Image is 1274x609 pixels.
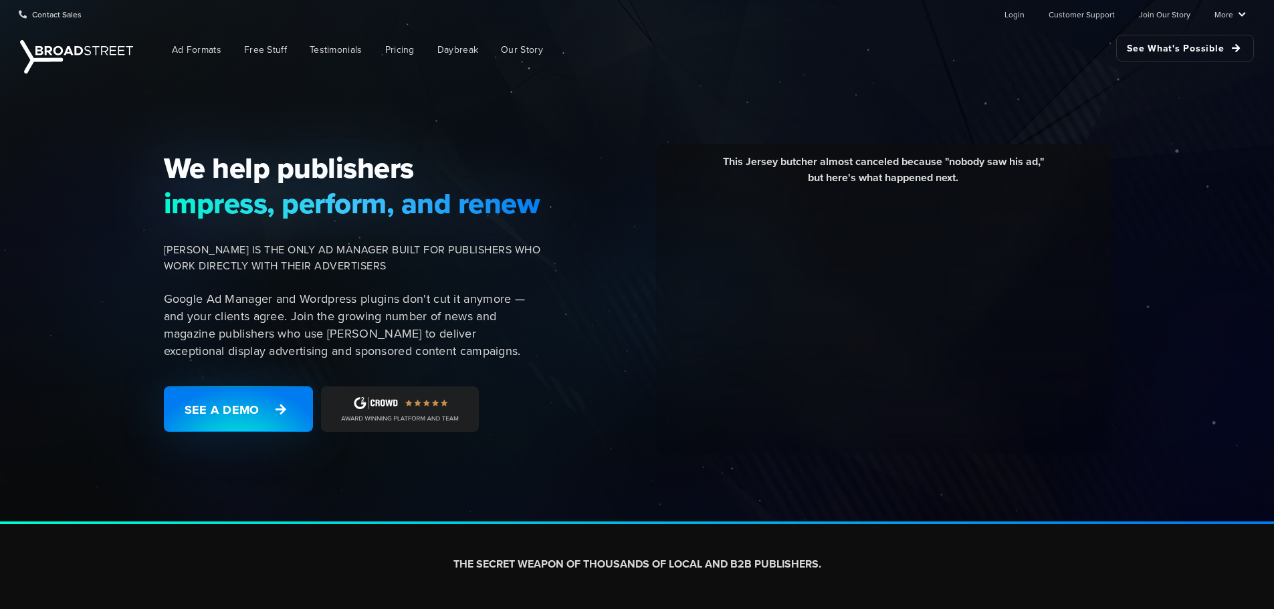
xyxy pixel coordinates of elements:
[164,186,541,221] span: impress, perform, and renew
[1139,1,1190,27] a: Join Our Story
[140,28,1254,72] nav: Main
[1214,1,1246,27] a: More
[501,43,543,57] span: Our Story
[666,196,1101,440] iframe: YouTube video player
[1116,35,1254,62] a: See What's Possible
[234,35,297,65] a: Free Stuff
[375,35,425,65] a: Pricing
[164,150,541,185] span: We help publishers
[310,43,362,57] span: Testimonials
[172,43,221,57] span: Ad Formats
[19,1,82,27] a: Contact Sales
[164,242,541,274] span: [PERSON_NAME] IS THE ONLY AD MANAGER BUILT FOR PUBLISHERS WHO WORK DIRECTLY WITH THEIR ADVERTISERS
[264,558,1011,572] h2: THE SECRET WEAPON OF THOUSANDS OF LOCAL AND B2B PUBLISHERS.
[162,35,231,65] a: Ad Formats
[437,43,478,57] span: Daybreak
[164,386,313,432] a: See a Demo
[1004,1,1025,27] a: Login
[244,43,287,57] span: Free Stuff
[1049,1,1115,27] a: Customer Support
[300,35,373,65] a: Testimonials
[666,154,1101,196] div: This Jersey butcher almost canceled because "nobody saw his ad," but here's what happened next.
[385,43,415,57] span: Pricing
[20,40,133,74] img: Broadstreet | The Ad Manager for Small Publishers
[427,35,488,65] a: Daybreak
[164,290,541,360] p: Google Ad Manager and Wordpress plugins don't cut it anymore — and your clients agree. Join the g...
[491,35,553,65] a: Our Story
